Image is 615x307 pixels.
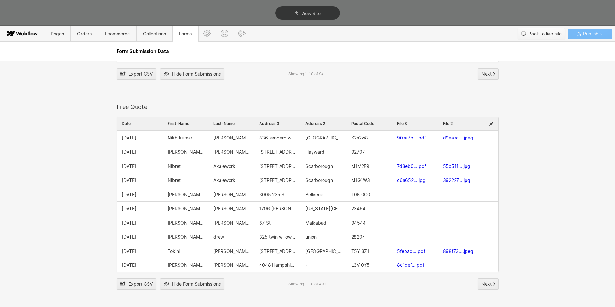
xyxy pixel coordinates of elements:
[481,69,492,79] span: Next
[259,263,295,268] span: 4048 Hampshire [PERSON_NAME] Line
[172,279,221,289] span: Hide Form Submissions
[481,279,492,289] span: Next
[443,135,473,140] a: d9ea7c….jpeg
[259,121,279,126] span: Address 3
[122,206,136,211] span: [DATE]
[351,220,366,225] span: 94544
[117,202,163,216] div: Wednesday, September 24, 2025 10:20 AM
[213,149,250,155] span: [PERSON_NAME]
[117,103,499,110] div: Free Quote
[392,117,438,130] div: File 3
[259,135,295,140] span: 836 sendero way
[213,192,250,197] span: [PERSON_NAME]
[259,220,271,225] span: 67 St
[259,206,295,211] span: 1796 [PERSON_NAME]
[122,164,136,169] span: [DATE]
[443,163,470,169] a: 55c511….jpg
[351,178,370,183] span: M1G1W3
[117,187,163,201] div: Wednesday, September 24, 2025 8:19 PM
[305,178,333,183] span: Scarborough
[397,121,407,126] span: File 3
[351,164,369,169] span: M1M2E9
[305,249,342,254] span: [GEOGRAPHIC_DATA]
[213,263,250,268] span: [PERSON_NAME]
[288,282,326,286] div: Showing 1-10 of 402
[117,68,156,80] button: Export CSV
[122,220,136,225] span: [DATE]
[168,249,180,254] span: Tokini
[163,117,209,130] div: First-Name
[305,121,325,126] span: Address 2
[521,29,562,39] div: Back to live site
[259,249,295,254] span: [STREET_ADDRESS]
[351,263,370,268] span: L3V 0Y5
[213,220,250,225] span: [PERSON_NAME]
[301,11,321,16] span: View Site
[168,149,204,155] span: [PERSON_NAME]
[168,135,192,140] span: Nikhilkumar
[478,68,499,80] button: Next
[168,178,181,183] span: Nibret
[213,235,224,240] span: drew
[443,177,470,183] a: 392227….jpg
[301,117,346,130] div: Address 2
[122,235,136,240] span: [DATE]
[351,135,368,140] span: K2s2w8
[213,135,250,140] span: [PERSON_NAME]
[443,248,473,254] a: 898f73….jpeg
[259,164,295,169] span: [STREET_ADDRESS]
[478,278,499,290] button: Next
[213,164,235,169] span: Akalework
[209,117,254,130] div: Last-Name
[117,48,499,54] h2: Form Submission Data
[122,263,136,268] span: [DATE]
[305,235,317,240] span: union
[259,178,295,183] span: [STREET_ADDRESS][PERSON_NAME]
[117,145,163,159] div: Friday, September 26, 2025 5:08 AM
[397,177,425,183] a: c6a652….jpg
[117,173,163,187] div: Wednesday, September 24, 2025 9:29 PM
[117,244,163,258] div: Tuesday, September 23, 2025 12:49 AM
[438,117,484,130] div: File 2
[160,68,224,80] button: Hide Form Submissions
[117,159,163,173] div: Wednesday, September 24, 2025 9:40 PM
[518,28,565,39] button: Back to live site
[351,121,374,126] span: Postal Code
[582,29,598,39] span: Publish
[105,31,130,36] span: Ecommerce
[305,206,342,211] span: [US_STATE][GEOGRAPHIC_DATA]
[168,121,189,126] span: First-Name
[305,135,342,140] span: [GEOGRAPHIC_DATA]
[168,206,204,211] span: [PERSON_NAME]
[351,249,369,254] span: T5Y 3Z1
[305,149,324,155] span: Hayward
[117,131,163,145] div: Friday, September 26, 2025 12:54 PM
[397,163,426,169] a: 7d3eb0….pdf
[305,164,333,169] span: Scarborough
[568,29,612,39] button: Publish
[168,164,181,169] span: Nibret
[346,117,392,130] div: Postal Code
[172,69,221,79] span: Hide Form Submissions
[305,263,307,268] span: -
[351,149,365,155] span: 92707
[117,258,163,272] div: Monday, September 22, 2025 8:34 PM
[122,192,136,197] span: [DATE]
[259,149,295,155] span: [STREET_ADDRESS][PERSON_NAME]
[160,278,224,290] button: Hide Form Submissions
[443,121,453,126] span: File 2
[168,235,204,240] span: [PERSON_NAME]
[77,31,92,36] span: Orders
[305,220,326,225] span: Malkabad
[128,279,153,289] span: Export CSV
[351,192,370,197] span: T0K 0C0
[213,178,235,183] span: Akalework
[117,117,163,130] div: Date
[122,135,136,140] span: [DATE]
[143,31,166,36] span: Collections
[288,72,324,76] div: Showing 1-10 of 94
[128,69,153,79] span: Export CSV
[122,249,136,254] span: [DATE]
[122,149,136,155] span: [DATE]
[122,178,136,183] span: [DATE]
